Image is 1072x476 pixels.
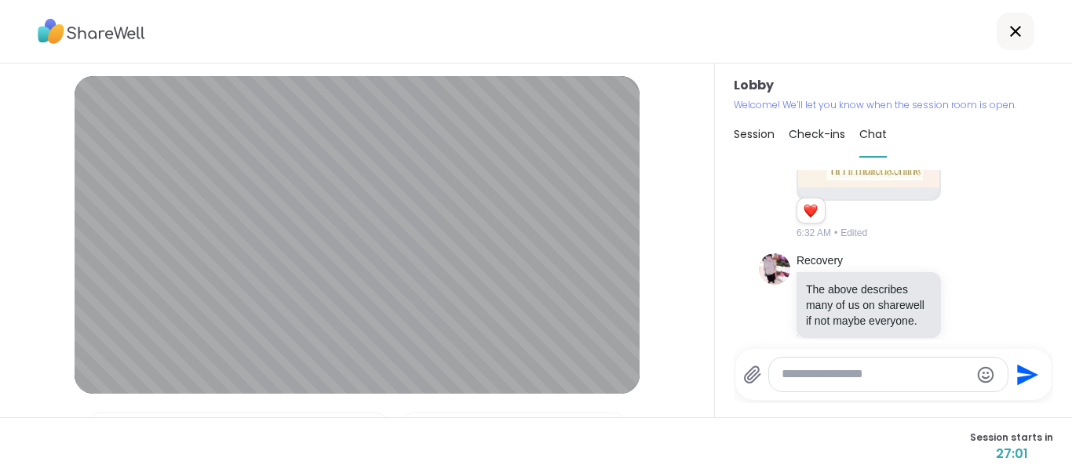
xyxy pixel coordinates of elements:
img: https://sharewell-space-live.sfo3.digitaloceanspaces.com/user-generated/c703a1d2-29a7-4d77-aef4-3... [759,253,790,285]
span: | [428,413,432,445]
div: Reaction list [797,198,825,223]
span: | [115,413,119,445]
a: Recovery [797,253,843,269]
p: The above describes many of us on sharewell if not maybe everyone. [806,282,932,329]
button: Send [1008,357,1044,392]
textarea: Type your message [782,366,970,383]
p: Welcome! We’ll let you know when the session room is open. [734,98,1053,112]
button: Reactions: love [802,205,819,217]
span: Edited [840,226,867,240]
span: Check-ins [789,126,845,142]
span: 6:32 AM [797,226,831,240]
button: Emoji picker [976,365,995,384]
img: Microphone [94,413,108,445]
span: 27:01 [970,445,1053,463]
img: Camera [408,413,422,445]
span: Session [734,126,775,142]
span: • [834,226,837,240]
img: ShareWell Logo [38,13,145,49]
span: Chat [859,126,887,142]
h3: Lobby [734,76,1053,95]
span: Session starts in [970,431,1053,445]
